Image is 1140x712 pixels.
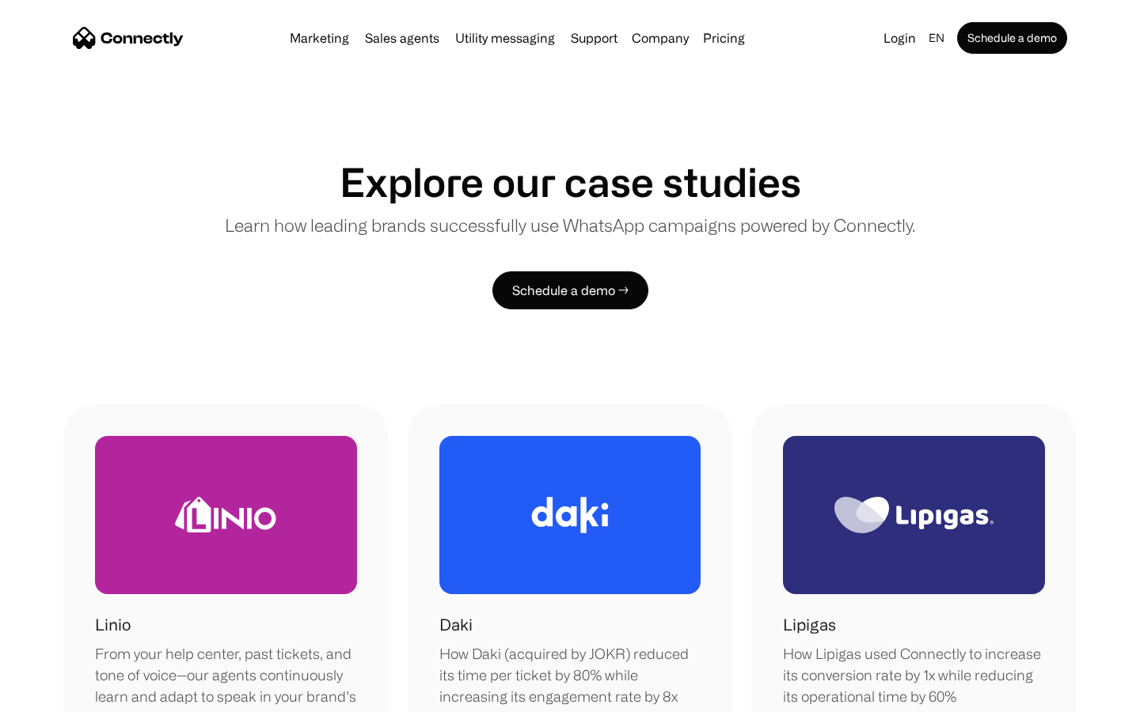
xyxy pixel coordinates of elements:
[877,27,922,49] a: Login
[783,613,836,637] h1: Lipigas
[283,32,355,44] a: Marketing
[929,27,944,49] div: en
[95,613,131,637] h1: Linio
[340,158,801,206] h1: Explore our case studies
[449,32,561,44] a: Utility messaging
[32,684,95,706] ul: Language list
[359,32,446,44] a: Sales agents
[783,643,1045,707] div: How Lipigas used Connectly to increase its conversion rate by 1x while reducing its operational t...
[564,32,624,44] a: Support
[957,22,1067,54] a: Schedule a demo
[697,32,751,44] a: Pricing
[492,271,648,309] a: Schedule a demo →
[632,27,689,49] div: Company
[16,683,95,706] aside: Language selected: English
[225,212,915,238] p: Learn how leading brands successfully use WhatsApp campaigns powered by Connectly.
[439,613,473,637] h1: Daki
[175,497,276,532] img: Linio Logo
[531,497,609,533] img: Daki Logo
